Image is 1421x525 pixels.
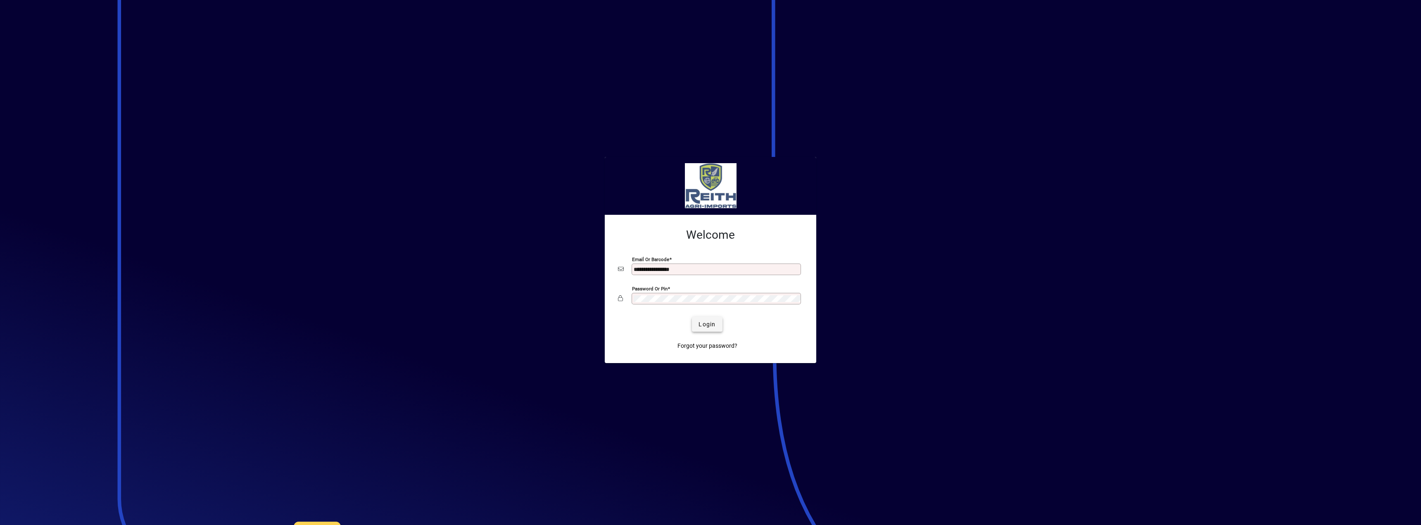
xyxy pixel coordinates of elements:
span: Forgot your password? [677,342,737,350]
mat-label: Email or Barcode [632,257,669,262]
a: Forgot your password? [674,338,741,353]
h2: Welcome [618,228,803,242]
span: Login [699,320,715,329]
mat-label: Password or Pin [632,286,668,292]
button: Login [692,317,722,332]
